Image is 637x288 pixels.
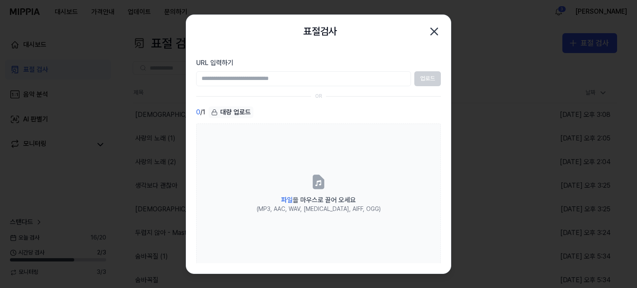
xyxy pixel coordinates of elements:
div: / 1 [196,106,205,119]
div: OR [315,93,322,100]
span: 파일 [281,196,293,204]
span: 을 마우스로 끌어 오세요 [281,196,356,204]
div: 대량 업로드 [209,106,253,118]
span: 0 [196,107,200,117]
button: 대량 업로드 [209,106,253,119]
h2: 표절검사 [303,24,337,39]
div: (MP3, AAC, WAV, [MEDICAL_DATA], AIFF, OGG) [257,205,381,213]
label: URL 입력하기 [196,58,441,68]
